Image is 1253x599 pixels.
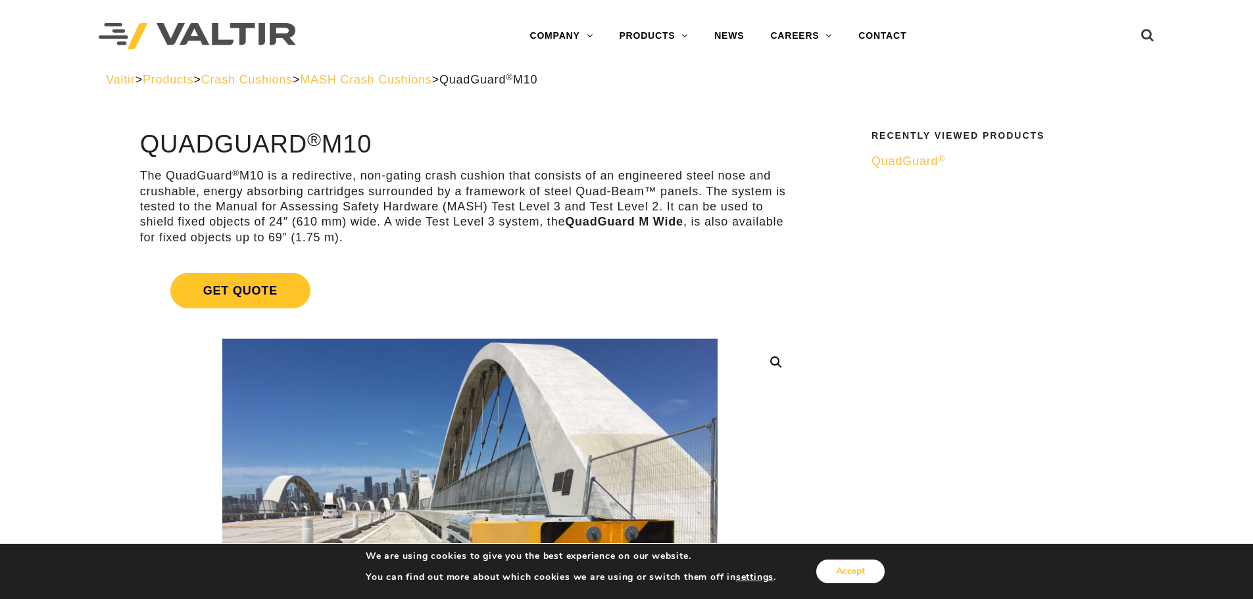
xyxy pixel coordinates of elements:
h1: QuadGuard M10 [140,131,800,158]
span: QuadGuard M10 [439,73,537,86]
sup: ® [938,154,945,164]
a: CONTACT [845,23,920,49]
sup: ® [307,129,322,150]
div: > > > > [106,72,1147,87]
p: We are using cookies to give you the best experience on our website. [366,550,776,562]
a: MASH Crash Cushions [300,73,431,86]
h2: Recently Viewed Products [872,131,1139,141]
sup: ® [506,72,513,82]
a: NEWS [701,23,757,49]
p: The QuadGuard M10 is a redirective, non-gating crash cushion that consists of an engineered steel... [140,168,800,245]
a: Valtir [106,73,135,86]
p: You can find out more about which cookies we are using or switch them off in . [366,571,776,583]
button: Accept [816,560,885,583]
button: settings [736,571,774,583]
a: COMPANY [516,23,606,49]
strong: QuadGuard M Wide [565,215,683,228]
img: Valtir [99,23,296,50]
a: PRODUCTS [606,23,701,49]
span: Get Quote [170,273,310,308]
sup: ® [232,168,239,178]
a: Get Quote [140,257,800,324]
a: CAREERS [757,23,845,49]
a: QuadGuard® [872,154,1139,169]
a: Crash Cushions [201,73,293,86]
a: Products [143,73,193,86]
span: QuadGuard [872,155,945,168]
